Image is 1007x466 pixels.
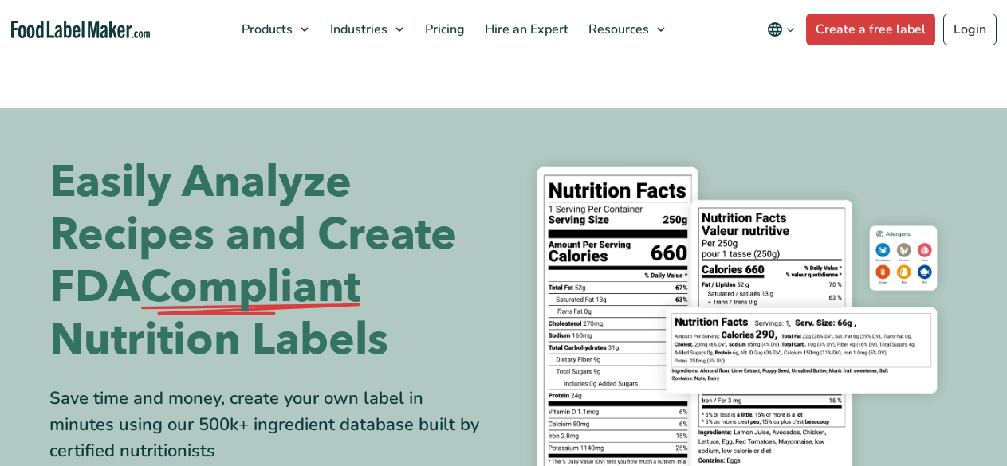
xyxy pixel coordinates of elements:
span: Resources [584,21,651,38]
div: Save time and money, create your own label in minutes using our 500k+ ingredient database built b... [49,386,492,464]
a: Food Label Maker homepage [11,21,150,39]
a: Create a free label [806,14,935,45]
button: Change language [756,14,806,45]
a: Login [943,14,997,45]
span: Industries [325,21,389,38]
span: Hire an Expert [480,21,570,38]
span: Pricing [420,21,466,38]
span: Products [237,21,294,38]
h1: Easily Analyze Recipes and Create FDA Nutrition Labels [49,156,492,366]
span: Compliant [140,261,360,314]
